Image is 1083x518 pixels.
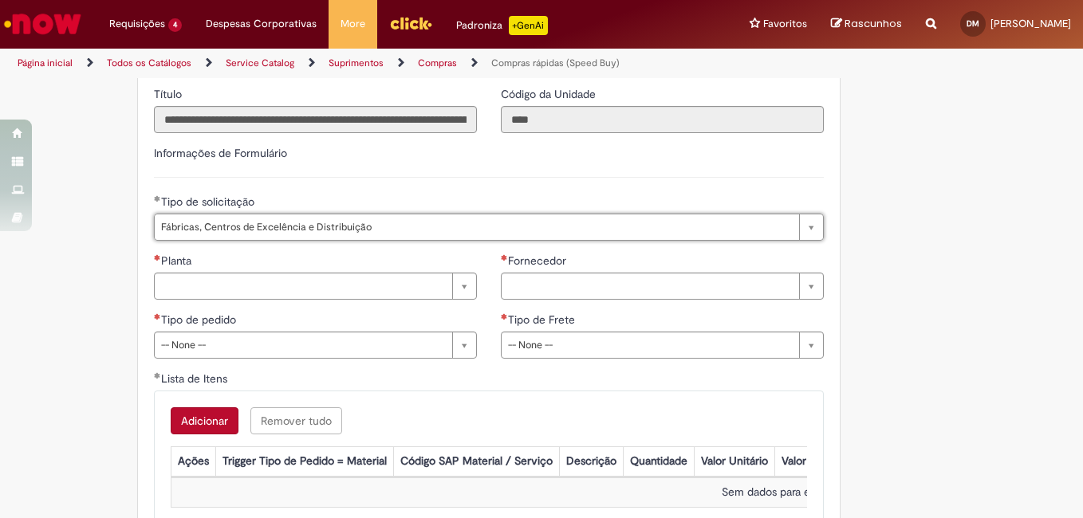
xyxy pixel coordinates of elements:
label: Somente leitura - Título [154,86,185,102]
th: Descrição [559,447,623,477]
span: More [341,16,365,32]
span: Necessários [501,313,508,320]
a: Limpar campo Fornecedor [501,273,824,300]
span: Somente leitura - Título [154,87,185,101]
a: Compras rápidas (Speed Buy) [491,57,620,69]
img: ServiceNow [2,8,84,40]
span: [PERSON_NAME] [990,17,1071,30]
span: Obrigatório Preenchido [154,195,161,202]
span: Favoritos [763,16,807,32]
span: Obrigatório Preenchido [154,372,161,379]
th: Ações [171,447,215,477]
span: Necessários [154,313,161,320]
th: Código SAP Material / Serviço [393,447,559,477]
a: Suprimentos [329,57,384,69]
th: Valor Total Moeda [774,447,876,477]
span: Fábricas, Centros de Excelência e Distribuição [161,214,791,240]
img: click_logo_yellow_360x200.png [389,11,432,35]
span: DM [967,18,979,29]
label: Somente leitura - Código da Unidade [501,86,599,102]
span: -- None -- [161,332,444,358]
span: Despesas Corporativas [206,16,317,32]
span: Somente leitura - Código da Unidade [501,87,599,101]
span: Tipo de solicitação [161,194,258,209]
button: Add a row for Lista de Itens [171,407,238,434]
span: Tipo de Frete [508,312,578,327]
span: -- None -- [508,332,791,358]
span: Tipo de pedido [161,312,239,327]
a: Compras [418,57,457,69]
a: Rascunhos [831,17,902,32]
ul: Trilhas de página [12,49,710,78]
a: Service Catalog [226,57,294,69]
span: Lista de Itens [161,371,230,386]
span: Requisições [109,16,165,32]
span: Necessários [501,254,508,261]
input: Título [154,106,477,133]
a: Todos os Catálogos [107,57,191,69]
p: +GenAi [509,16,548,35]
span: 4 [168,18,182,32]
span: Necessários [154,254,161,261]
a: Página inicial [18,57,73,69]
th: Valor Unitário [694,447,774,477]
span: Rascunhos [845,16,902,31]
th: Trigger Tipo de Pedido = Material [215,447,393,477]
label: Informações de Formulário [154,146,287,160]
div: Padroniza [456,16,548,35]
input: Código da Unidade [501,106,824,133]
span: Fornecedor [508,253,569,268]
th: Quantidade [623,447,694,477]
a: Limpar campo Planta [154,273,477,300]
span: Planta [161,253,195,268]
